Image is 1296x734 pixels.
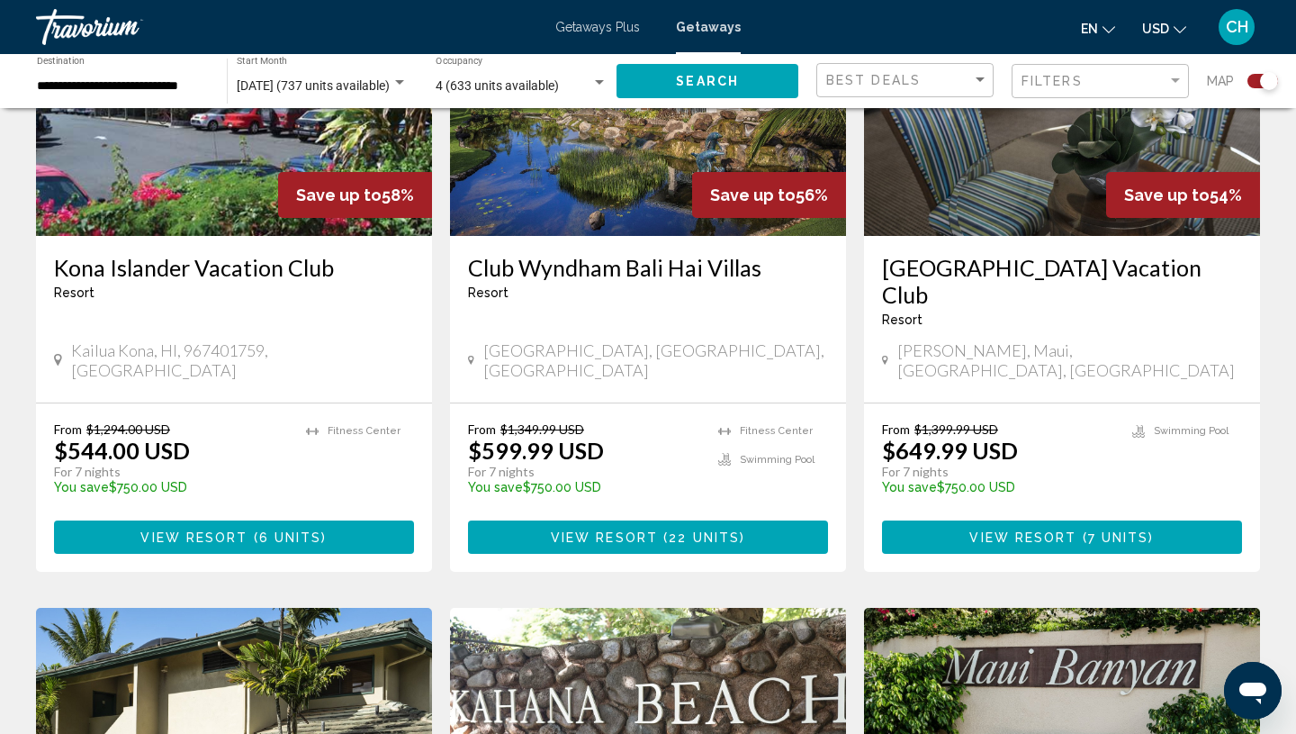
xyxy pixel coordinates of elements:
span: Filters [1021,74,1083,88]
button: View Resort(7 units) [882,521,1242,554]
span: View Resort [551,530,658,545]
span: en [1081,22,1098,36]
span: View Resort [969,530,1076,545]
a: [GEOGRAPHIC_DATA] Vacation Club [882,254,1242,308]
span: $1,349.99 USD [500,421,584,437]
span: Fitness Center [328,425,400,437]
span: Resort [882,313,922,327]
span: From [882,421,910,437]
p: For 7 nights [882,464,1114,480]
span: [GEOGRAPHIC_DATA], [GEOGRAPHIC_DATA], [GEOGRAPHIC_DATA] [483,340,828,380]
span: 7 units [1088,530,1149,545]
span: From [468,421,496,437]
span: [PERSON_NAME], Maui, [GEOGRAPHIC_DATA], [GEOGRAPHIC_DATA] [897,340,1242,380]
span: ( ) [248,530,328,545]
span: Swimming Pool [740,454,814,466]
a: Club Wyndham Bali Hai Villas [468,254,828,281]
a: Getaways [676,20,741,34]
span: Best Deals [826,73,921,87]
span: Map [1207,68,1234,94]
span: Kailua Kona, HI, 967401759, [GEOGRAPHIC_DATA] [71,340,414,380]
span: USD [1142,22,1169,36]
span: [DATE] (737 units available) [237,78,390,93]
div: 56% [692,172,846,218]
span: Fitness Center [740,425,813,437]
a: Kona Islander Vacation Club [54,254,414,281]
button: User Menu [1213,8,1260,46]
span: 4 (633 units available) [436,78,559,93]
span: ( ) [1077,530,1155,545]
span: Save up to [1124,186,1210,204]
span: Search [676,75,739,89]
div: 58% [278,172,432,218]
p: $750.00 USD [54,480,288,494]
p: For 7 nights [468,464,700,480]
span: ( ) [658,530,745,545]
button: Filter [1012,63,1189,100]
div: 54% [1106,172,1260,218]
button: Change currency [1142,15,1186,41]
p: $544.00 USD [54,437,190,464]
p: $750.00 USD [882,480,1114,494]
button: Search [616,64,798,97]
span: You save [54,480,109,494]
mat-select: Sort by [826,73,988,88]
span: Swimming Pool [1154,425,1228,437]
button: View Resort(6 units) [54,521,414,554]
span: 6 units [259,530,322,545]
button: Change language [1081,15,1115,41]
a: Getaways Plus [555,20,640,34]
p: $649.99 USD [882,437,1018,464]
span: You save [882,480,937,494]
span: Resort [468,285,508,300]
span: From [54,421,82,437]
a: Travorium [36,9,537,45]
p: $750.00 USD [468,480,700,494]
span: $1,294.00 USD [86,421,170,437]
span: View Resort [140,530,247,545]
span: Resort [54,285,94,300]
span: $1,399.99 USD [914,421,998,437]
button: View Resort(22 units) [468,521,828,554]
span: 22 units [669,530,740,545]
span: Save up to [710,186,796,204]
span: You save [468,480,523,494]
span: Save up to [296,186,382,204]
iframe: Button to launch messaging window [1224,662,1282,720]
p: For 7 nights [54,464,288,480]
span: CH [1226,18,1248,36]
p: $599.99 USD [468,437,604,464]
